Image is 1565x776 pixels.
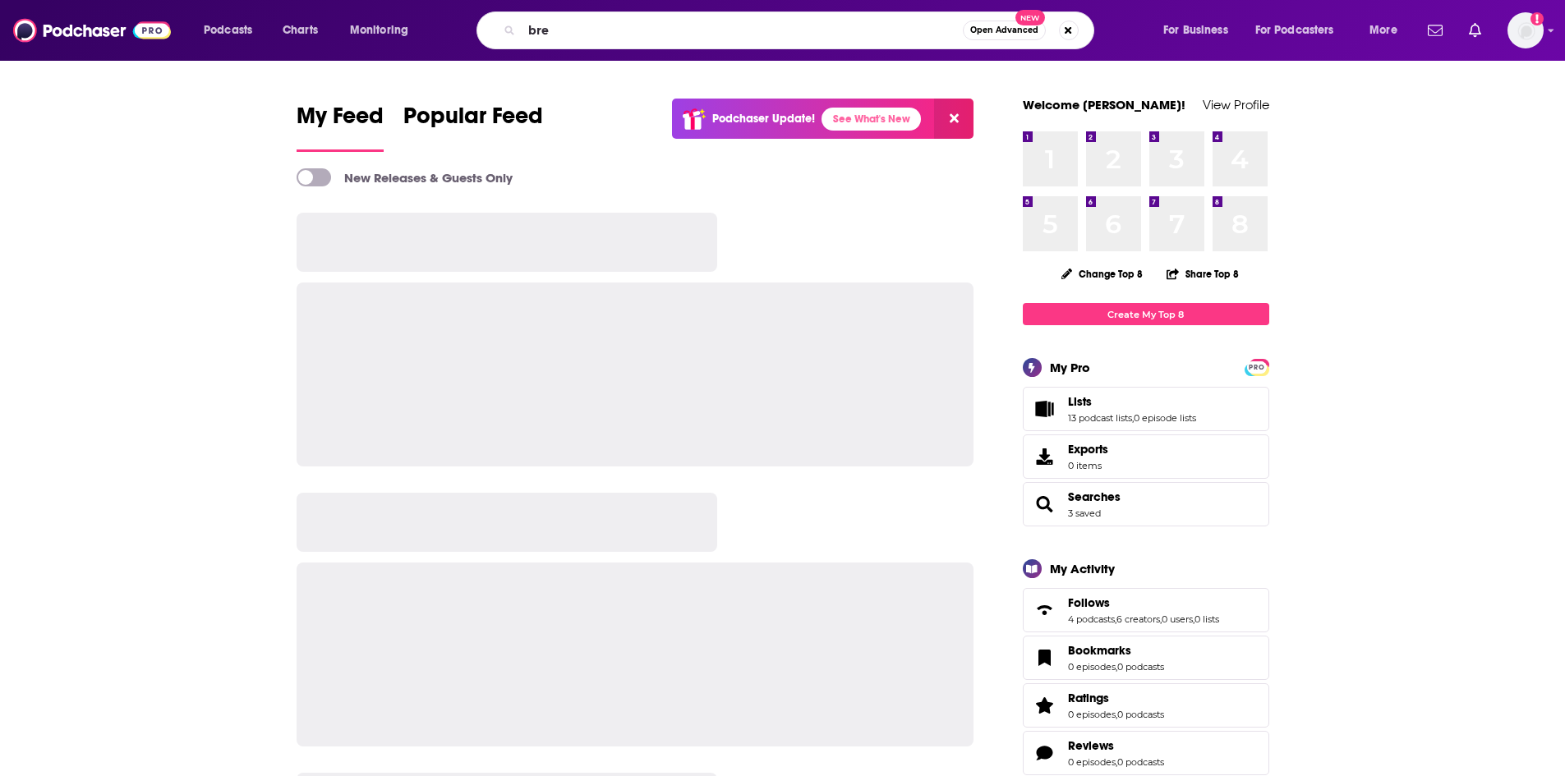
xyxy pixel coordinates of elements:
[1358,17,1418,44] button: open menu
[1029,397,1061,420] a: Lists
[1029,646,1061,669] a: Bookmarks
[1369,19,1397,42] span: More
[1247,361,1267,374] span: PRO
[13,15,171,46] img: Podchaser - Follow, Share and Rate Podcasts
[1068,709,1116,720] a: 0 episodes
[1029,694,1061,717] a: Ratings
[1116,709,1117,720] span: ,
[297,168,513,186] a: New Releases & Guests Only
[1117,756,1164,768] a: 0 podcasts
[1068,442,1108,457] span: Exports
[1023,97,1185,112] a: Welcome [PERSON_NAME]!
[1023,303,1269,325] a: Create My Top 8
[963,21,1046,40] button: Open AdvancedNew
[1029,742,1061,765] a: Reviews
[492,11,1110,49] div: Search podcasts, credits, & more...
[1507,12,1544,48] span: Logged in as smacnaughton
[1023,482,1269,526] span: Searches
[1255,19,1334,42] span: For Podcasters
[1068,643,1131,658] span: Bookmarks
[1203,97,1269,112] a: View Profile
[1068,394,1196,409] a: Lists
[970,26,1038,34] span: Open Advanced
[1507,12,1544,48] img: User Profile
[1068,756,1116,768] a: 0 episodes
[1068,460,1108,471] span: 0 items
[1050,561,1115,576] div: My Activity
[1068,613,1115,625] a: 4 podcasts
[822,108,921,131] a: See What's New
[1023,683,1269,728] span: Ratings
[192,17,274,44] button: open menu
[1530,12,1544,25] svg: Add a profile image
[283,19,318,42] span: Charts
[1068,489,1121,504] a: Searches
[204,19,252,42] span: Podcasts
[1015,10,1045,25] span: New
[1068,691,1109,705] span: Ratings
[1023,588,1269,632] span: Follows
[1247,360,1267,373] a: PRO
[1166,258,1240,290] button: Share Top 8
[272,17,328,44] a: Charts
[712,112,815,126] p: Podchaser Update!
[1068,507,1101,519] a: 3 saved
[1462,16,1488,44] a: Show notifications dropdown
[1029,445,1061,468] span: Exports
[1116,613,1160,625] a: 6 creators
[1029,599,1061,622] a: Follows
[350,19,408,42] span: Monitoring
[1068,595,1219,610] a: Follows
[1194,613,1219,625] a: 0 lists
[1068,643,1164,658] a: Bookmarks
[1068,595,1110,610] span: Follows
[403,102,543,152] a: Popular Feed
[1068,691,1164,705] a: Ratings
[1117,709,1164,720] a: 0 podcasts
[1132,412,1134,424] span: ,
[1134,412,1196,424] a: 0 episode lists
[297,102,384,140] span: My Feed
[522,17,963,44] input: Search podcasts, credits, & more...
[1023,387,1269,431] span: Lists
[1023,731,1269,775] span: Reviews
[1068,661,1116,673] a: 0 episodes
[1163,19,1228,42] span: For Business
[1116,756,1117,768] span: ,
[1050,360,1090,375] div: My Pro
[1152,17,1249,44] button: open menu
[1068,394,1092,409] span: Lists
[1507,12,1544,48] button: Show profile menu
[1162,613,1193,625] a: 0 users
[297,102,384,152] a: My Feed
[1117,661,1164,673] a: 0 podcasts
[1116,661,1117,673] span: ,
[1029,493,1061,516] a: Searches
[1023,434,1269,479] a: Exports
[1052,264,1153,284] button: Change Top 8
[1068,738,1164,753] a: Reviews
[1115,613,1116,625] span: ,
[1068,738,1114,753] span: Reviews
[1193,613,1194,625] span: ,
[338,17,430,44] button: open menu
[1160,613,1162,625] span: ,
[1068,412,1132,424] a: 13 podcast lists
[403,102,543,140] span: Popular Feed
[1245,17,1358,44] button: open menu
[1023,636,1269,680] span: Bookmarks
[1421,16,1449,44] a: Show notifications dropdown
